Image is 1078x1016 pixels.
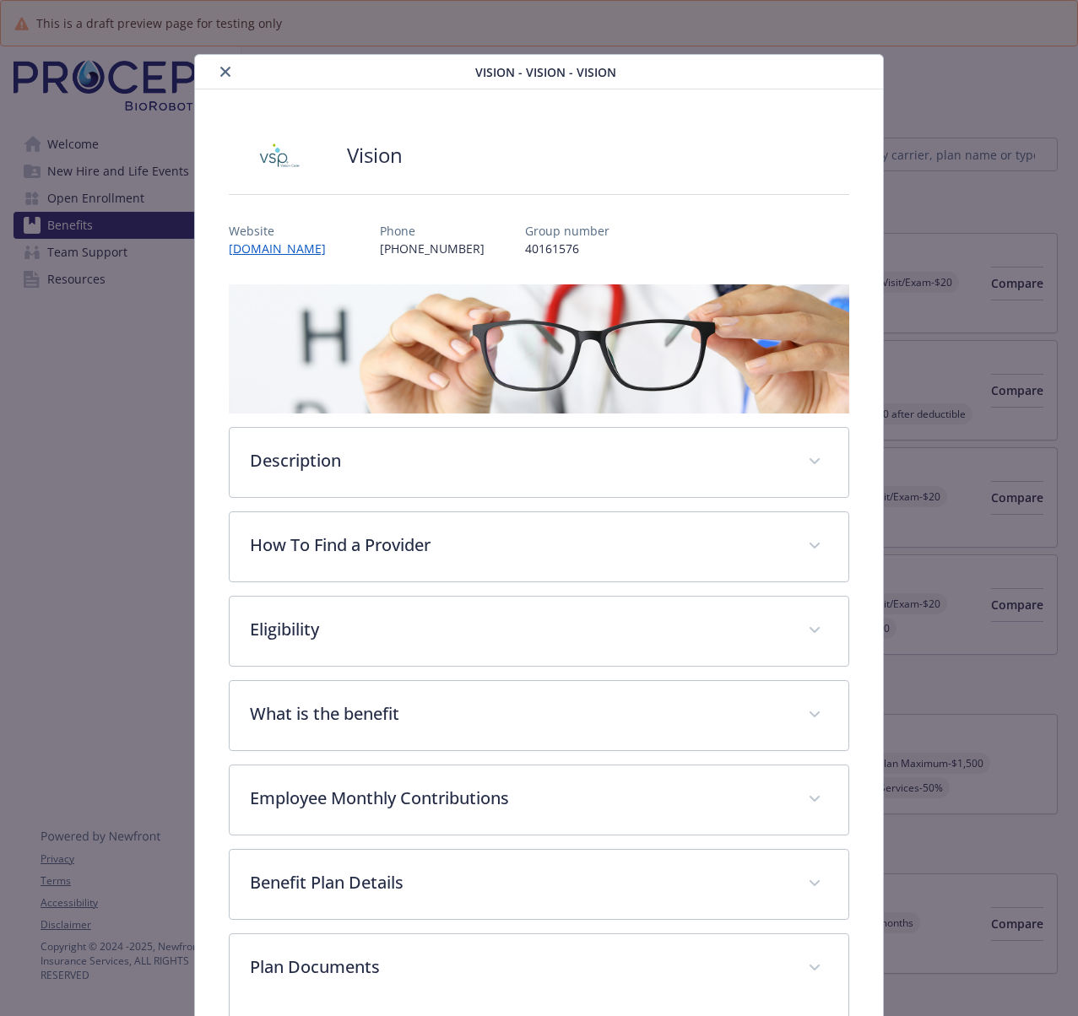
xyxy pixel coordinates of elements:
p: Group number [525,222,609,240]
img: banner [229,284,849,413]
p: Plan Documents [250,954,788,980]
p: Phone [380,222,485,240]
span: Vision - Vision - Vision [475,63,616,81]
div: Description [230,428,848,497]
p: 40161576 [525,240,609,257]
div: Employee Monthly Contributions [230,765,848,835]
p: What is the benefit [250,701,788,727]
p: Benefit Plan Details [250,870,788,895]
p: Website [229,222,339,240]
div: Benefit Plan Details [230,850,848,919]
button: close [215,62,236,82]
div: What is the benefit [230,681,848,750]
p: [PHONE_NUMBER] [380,240,485,257]
h2: Vision [347,141,403,170]
div: How To Find a Provider [230,512,848,581]
a: [DOMAIN_NAME] [229,240,339,257]
div: Plan Documents [230,934,848,1003]
div: Eligibility [230,597,848,666]
img: Vision Service Plan [229,130,330,181]
p: Eligibility [250,617,788,642]
p: How To Find a Provider [250,532,788,558]
p: Employee Monthly Contributions [250,786,788,811]
p: Description [250,448,788,473]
